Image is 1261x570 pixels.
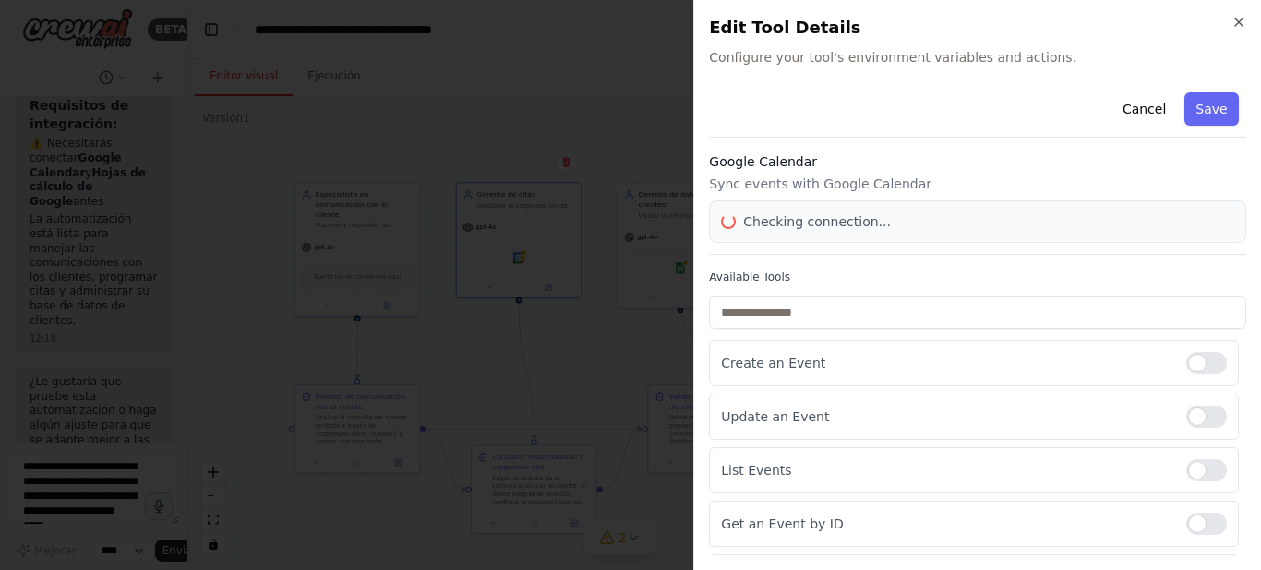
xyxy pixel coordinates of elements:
p: List Events [721,461,1171,479]
h3: Google Calendar [709,152,1246,171]
button: Save [1185,92,1239,126]
button: Cancel [1111,92,1177,126]
p: Update an Event [721,407,1171,426]
span: Checking connection... [743,212,891,231]
span: Configure your tool's environment variables and actions. [709,48,1246,67]
p: Create an Event [721,354,1171,372]
p: Get an Event by ID [721,515,1171,533]
label: Available Tools [709,270,1246,285]
p: Sync events with Google Calendar [709,175,1246,193]
h2: Edit Tool Details [709,15,1246,41]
